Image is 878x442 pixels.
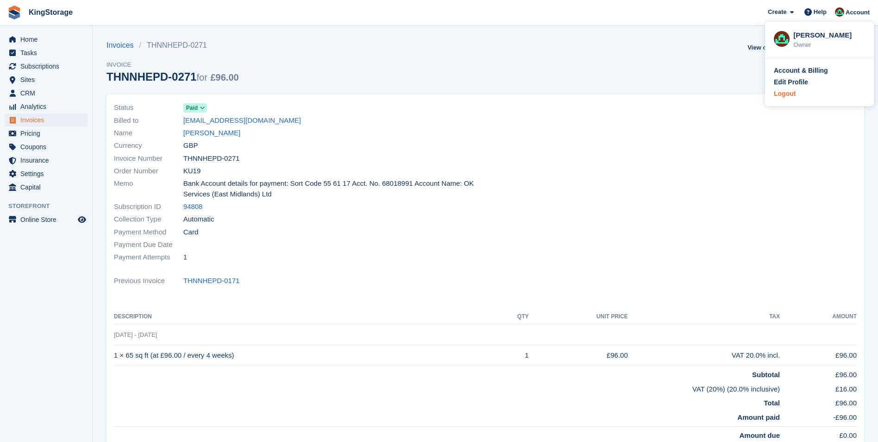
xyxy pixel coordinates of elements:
[5,154,87,167] a: menu
[114,214,183,225] span: Collection Type
[764,399,780,407] strong: Total
[774,77,865,87] a: Edit Profile
[183,140,198,151] span: GBP
[835,7,844,17] img: John King
[114,331,157,338] span: [DATE] - [DATE]
[197,72,207,82] span: for
[106,40,239,51] nav: breadcrumbs
[737,413,780,421] strong: Amount paid
[114,153,183,164] span: Invoice Number
[739,431,780,439] strong: Amount due
[114,345,493,366] td: 1 × 65 sq ft (at £96.00 / every 4 weeks)
[20,213,76,226] span: Online Store
[628,350,780,361] div: VAT 20.0% incl.
[183,276,240,286] a: THNNHEPD-0171
[529,309,628,324] th: Unit Price
[183,202,203,212] a: 94808
[186,104,198,112] span: Paid
[774,89,865,99] a: Logout
[114,166,183,177] span: Order Number
[183,102,207,113] a: Paid
[20,100,76,113] span: Analytics
[5,167,87,180] a: menu
[114,128,183,139] span: Name
[114,309,493,324] th: Description
[780,309,857,324] th: Amount
[744,40,792,55] a: View on Stripe
[114,240,183,250] span: Payment Due Date
[183,178,480,199] span: Bank Account details for payment: Sort Code 55 61 17 Acct. No. 68018991 Account Name: OK Services...
[5,140,87,153] a: menu
[793,40,865,50] div: Owner
[5,87,87,100] a: menu
[106,70,239,83] div: THNNHEPD-0271
[5,60,87,73] a: menu
[20,60,76,73] span: Subscriptions
[780,427,857,441] td: £0.00
[183,252,187,263] span: 1
[8,202,92,211] span: Storefront
[183,227,199,238] span: Card
[183,166,201,177] span: KU19
[20,181,76,194] span: Capital
[183,115,301,126] a: [EMAIL_ADDRESS][DOMAIN_NAME]
[114,276,183,286] span: Previous Invoice
[114,140,183,151] span: Currency
[5,127,87,140] a: menu
[114,115,183,126] span: Billed to
[814,7,827,17] span: Help
[5,114,87,126] a: menu
[114,252,183,263] span: Payment Attempts
[20,33,76,46] span: Home
[211,72,239,82] span: £96.00
[183,128,240,139] a: [PERSON_NAME]
[5,213,87,226] a: menu
[780,380,857,395] td: £16.00
[774,66,865,76] a: Account & Billing
[493,309,529,324] th: QTY
[183,153,240,164] span: THNNHEPD-0271
[7,6,21,19] img: stora-icon-8386f47178a22dfd0bd8f6a31ec36ba5ce8667c1dd55bd0f319d3a0aa187defe.svg
[20,140,76,153] span: Coupons
[183,214,214,225] span: Automatic
[628,309,780,324] th: Tax
[20,127,76,140] span: Pricing
[780,409,857,427] td: -£96.00
[780,366,857,380] td: £96.00
[780,394,857,409] td: £96.00
[846,8,870,17] span: Account
[5,100,87,113] a: menu
[114,227,183,238] span: Payment Method
[774,66,828,76] div: Account & Billing
[106,60,239,69] span: Invoice
[20,46,76,59] span: Tasks
[25,5,76,20] a: KingStorage
[106,40,139,51] a: Invoices
[114,178,183,199] span: Memo
[529,345,628,366] td: £96.00
[20,73,76,86] span: Sites
[752,371,780,379] strong: Subtotal
[114,380,780,395] td: VAT (20%) (20.0% inclusive)
[20,154,76,167] span: Insurance
[20,114,76,126] span: Invoices
[5,73,87,86] a: menu
[768,7,786,17] span: Create
[114,102,183,113] span: Status
[114,202,183,212] span: Subscription ID
[793,30,865,38] div: [PERSON_NAME]
[20,167,76,180] span: Settings
[774,89,796,99] div: Logout
[76,214,87,225] a: Preview store
[5,181,87,194] a: menu
[493,345,529,366] td: 1
[5,46,87,59] a: menu
[774,31,790,47] img: John King
[20,87,76,100] span: CRM
[774,77,808,87] div: Edit Profile
[5,33,87,46] a: menu
[780,345,857,366] td: £96.00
